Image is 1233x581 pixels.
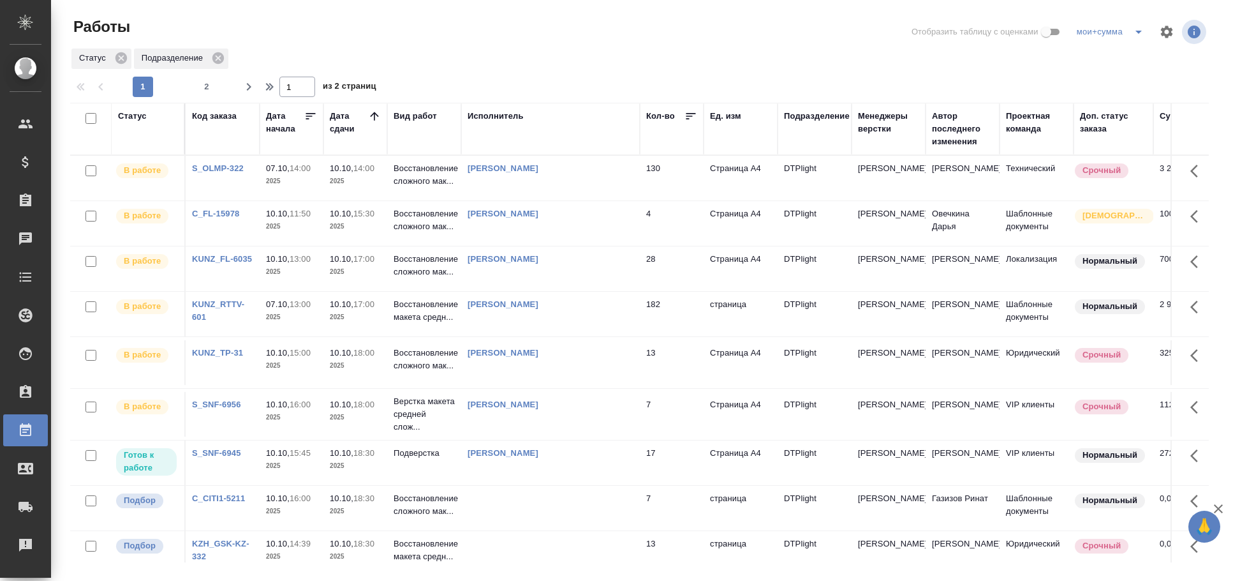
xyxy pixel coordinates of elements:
div: Исполнитель выполняет работу [115,347,178,364]
p: Готов к работе [124,449,169,474]
td: 17 [640,441,704,485]
p: В работе [124,400,161,413]
p: 10.10, [330,209,353,218]
td: 7 [640,486,704,531]
span: 🙏 [1193,513,1215,540]
p: Восстановление макета средн... [394,538,455,563]
td: DTPlight [778,246,852,291]
p: 2025 [330,311,381,324]
p: [DEMOGRAPHIC_DATA] [1082,209,1146,222]
p: [PERSON_NAME] [858,447,919,460]
p: 2025 [330,505,381,518]
td: 0,00 ₽ [1153,486,1217,531]
p: Подбор [124,539,156,552]
td: Страница А4 [704,246,778,291]
p: 14:00 [290,163,311,173]
td: Юридический [1000,531,1074,576]
p: 2025 [266,460,317,472]
div: Менеджеры верстки [858,110,919,135]
td: DTPlight [778,340,852,385]
p: 10.10, [330,299,353,309]
a: S_SNF-6956 [192,400,241,409]
div: Исполнитель выполняет работу [115,398,178,416]
div: Статус [118,110,147,123]
p: 10.10, [266,494,290,503]
p: 10.10, [266,254,290,264]
td: 112,00 ₽ [1153,392,1217,437]
p: Восстановление сложного мак... [394,162,455,188]
p: 10.10, [266,448,290,458]
p: 14:00 [353,163,374,173]
div: split button [1074,22,1151,42]
p: 14:39 [290,539,311,548]
td: страница [704,292,778,336]
td: 182 [640,292,704,336]
button: Здесь прячутся важные кнопки [1183,486,1213,517]
td: Страница А4 [704,156,778,200]
td: 272,00 ₽ [1153,441,1217,485]
div: Можно подбирать исполнителей [115,492,178,509]
p: 2025 [330,550,381,563]
p: [PERSON_NAME] [858,253,919,266]
a: [PERSON_NAME] [468,163,538,173]
td: 13 [640,531,704,576]
button: 2 [196,77,217,97]
p: 2025 [266,311,317,324]
p: 10.10, [330,448,353,458]
div: Исполнитель выполняет работу [115,162,178,179]
td: Шаблонные документы [1000,292,1074,336]
button: Здесь прячутся важные кнопки [1183,201,1213,232]
td: [PERSON_NAME] [926,246,1000,291]
td: 13 [640,340,704,385]
td: 100,00 ₽ [1153,201,1217,246]
td: DTPlight [778,441,852,485]
p: В работе [124,300,161,313]
a: KUNZ_RTTV-601 [192,299,244,322]
p: 10.10, [330,494,353,503]
p: В работе [124,209,161,222]
div: Кол-во [646,110,675,123]
a: KZH_GSK-KZ-332 [192,539,249,561]
div: Дата сдачи [330,110,368,135]
a: KUNZ_FL-6035 [192,254,252,264]
p: 17:00 [353,299,374,309]
p: 11:50 [290,209,311,218]
a: S_SNF-6945 [192,448,241,458]
p: Восстановление сложного мак... [394,253,455,278]
div: Исполнитель выполняет работу [115,207,178,225]
p: 18:30 [353,494,374,503]
a: [PERSON_NAME] [468,348,538,358]
a: [PERSON_NAME] [468,448,538,458]
td: DTPlight [778,156,852,200]
span: Работы [70,17,130,37]
p: [PERSON_NAME] [858,162,919,175]
a: KUNZ_TP-31 [192,348,243,358]
span: Посмотреть информацию [1182,20,1209,44]
td: 0,00 ₽ [1153,531,1217,576]
p: 2025 [330,359,381,372]
a: C_CITI1-5211 [192,494,245,503]
p: 10.10, [266,539,290,548]
td: 700,00 ₽ [1153,246,1217,291]
div: Вид работ [394,110,437,123]
p: 2025 [330,266,381,278]
p: В работе [124,164,161,177]
p: Статус [79,52,110,64]
p: 2025 [266,411,317,424]
p: [PERSON_NAME] [858,347,919,359]
p: [PERSON_NAME] [858,492,919,505]
p: 13:00 [290,299,311,309]
span: Настроить таблицу [1151,17,1182,47]
p: [PERSON_NAME] [858,538,919,550]
p: Подбор [124,494,156,507]
p: 15:45 [290,448,311,458]
a: [PERSON_NAME] [468,299,538,309]
td: [PERSON_NAME] [926,441,1000,485]
div: Подразделение [134,49,228,69]
p: 15:00 [290,348,311,358]
td: Страница А4 [704,201,778,246]
td: Страница А4 [704,340,778,385]
td: DTPlight [778,292,852,336]
td: DTPlight [778,201,852,246]
p: 10.10, [330,400,353,409]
